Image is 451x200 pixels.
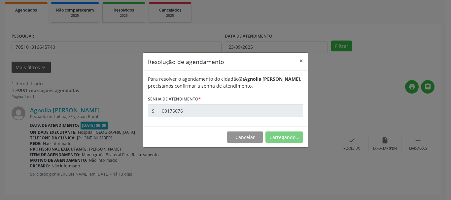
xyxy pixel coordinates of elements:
button: Close [295,53,308,69]
button: Cancelar [227,131,263,143]
label: Senha de atendimento [148,94,201,104]
button: Carregando... [265,131,303,143]
b: Agnolia [PERSON_NAME] [244,76,300,82]
div: S [148,104,158,117]
div: Para resolver o agendamento do cidadão(ã) , precisamos confirmar a senha de atendimento. [148,75,303,89]
h5: Resolução de agendamento [148,57,224,66]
